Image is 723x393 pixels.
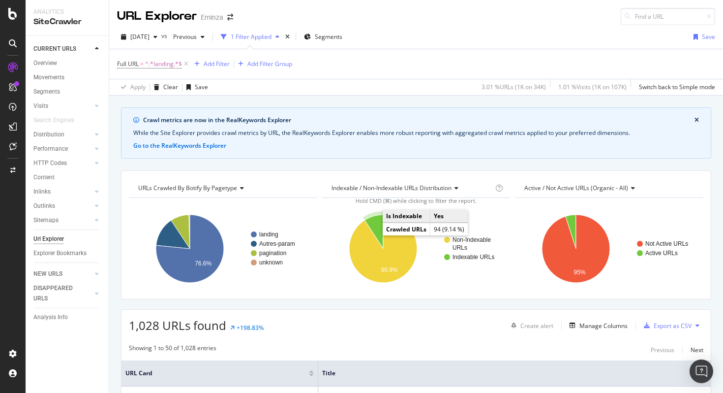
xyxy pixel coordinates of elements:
[383,210,430,223] td: Is Indexable
[161,32,169,40] span: vs
[645,240,688,247] text: Not Active URLs
[143,116,694,125] div: Crawl metrics are now in the RealKeywords Explorer
[190,58,230,70] button: Add Filter
[566,320,628,331] button: Manage Columns
[515,206,701,292] svg: A chart.
[33,248,102,259] a: Explorer Bookmarks
[383,223,430,236] td: Crawled URLs
[33,215,92,226] a: Sitemaps
[163,83,178,91] div: Clear
[33,144,68,154] div: Performance
[33,234,64,244] div: Url Explorer
[140,60,144,68] span: =
[138,184,237,192] span: URLs Crawled By Botify By pagetype
[33,87,102,97] a: Segments
[33,283,83,304] div: DISAPPEARED URLS
[331,184,452,192] span: Indexable / Non-Indexable URLs distribution
[645,250,678,257] text: Active URLs
[640,318,692,333] button: Export as CSV
[33,115,84,126] a: Search Engines
[330,180,494,196] h4: Indexable / Non-Indexable URLs Distribution
[702,33,715,41] div: Save
[452,254,494,261] text: Indexable URLs
[117,29,161,45] button: [DATE]
[300,29,346,45] button: Segments
[182,79,208,95] button: Save
[129,344,216,356] div: Showing 1 to 50 of 1,028 entries
[691,346,703,354] div: Next
[452,236,491,243] text: Non-Indexable
[33,130,92,140] a: Distribution
[522,180,694,196] h4: Active / Not Active URLs
[231,33,271,41] div: 1 Filter Applied
[621,8,715,25] input: Find a URL
[136,180,308,196] h4: URLs Crawled By Botify By pagetype
[259,240,295,247] text: Autres-param
[133,129,699,137] div: While the Site Explorer provides crawl metrics by URL, the RealKeywords Explorer enables more rob...
[651,346,674,354] div: Previous
[33,101,92,111] a: Visits
[33,72,102,83] a: Movements
[133,141,226,150] button: Go to the RealKeywords Explorer
[125,369,306,378] span: URL Card
[430,223,468,236] td: 94 (9.14 %)
[524,184,628,192] span: Active / Not Active URLs (organic - all)
[33,172,55,183] div: Content
[639,83,715,91] div: Switch back to Simple mode
[430,210,468,223] td: Yes
[322,206,508,292] svg: A chart.
[117,60,139,68] span: Full URL
[33,172,102,183] a: Content
[690,360,713,383] div: Open Intercom Messenger
[33,87,60,97] div: Segments
[635,79,715,95] button: Switch back to Simple mode
[574,269,586,276] text: 95%
[227,14,233,21] div: arrow-right-arrow-left
[129,206,315,292] svg: A chart.
[169,29,209,45] button: Previous
[130,83,146,91] div: Apply
[217,29,283,45] button: 1 Filter Applied
[121,107,711,159] div: info banner
[381,266,397,273] text: 90.9%
[558,83,627,91] div: 1.01 % Visits ( 1K on 107K )
[259,259,283,266] text: unknown
[691,344,703,356] button: Next
[33,312,68,323] div: Analysis Info
[33,8,101,16] div: Analytics
[33,201,92,211] a: Outlinks
[117,8,197,25] div: URL Explorer
[33,44,92,54] a: CURRENT URLS
[129,317,226,333] span: 1,028 URLs found
[234,58,292,70] button: Add Filter Group
[201,12,223,22] div: Eminza
[690,29,715,45] button: Save
[33,269,92,279] a: NEW URLS
[33,144,92,154] a: Performance
[33,16,101,28] div: SiteCrawler
[283,32,292,42] div: times
[651,344,674,356] button: Previous
[33,234,102,244] a: Url Explorer
[33,72,64,83] div: Movements
[195,260,211,267] text: 76.6%
[33,158,67,168] div: HTTP Codes
[315,33,342,41] span: Segments
[247,60,292,68] div: Add Filter Group
[259,250,286,257] text: pagination
[33,248,87,259] div: Explorer Bookmarks
[195,83,208,91] div: Save
[130,33,150,41] span: 2025 Sep. 22nd
[117,79,146,95] button: Apply
[33,283,92,304] a: DISAPPEARED URLS
[33,58,57,68] div: Overview
[579,322,628,330] div: Manage Columns
[33,187,92,197] a: Inlinks
[33,101,48,111] div: Visits
[33,158,92,168] a: HTTP Codes
[150,79,178,95] button: Clear
[692,114,701,127] button: close banner
[33,269,62,279] div: NEW URLS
